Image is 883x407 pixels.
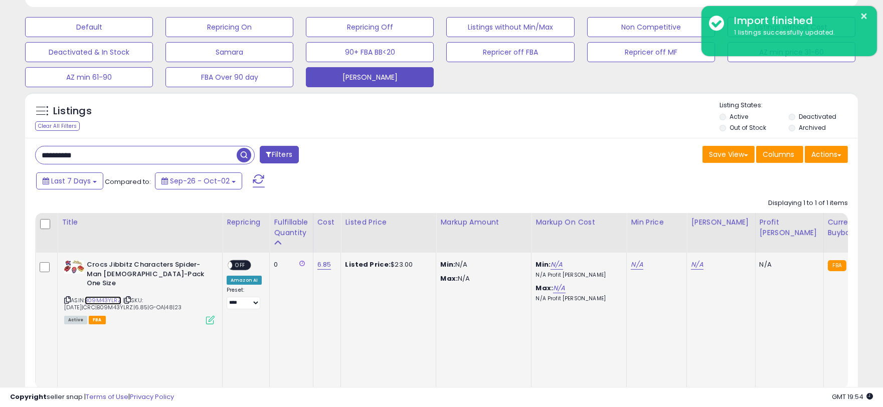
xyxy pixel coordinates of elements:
div: Markup on Cost [536,217,622,228]
div: Clear All Filters [35,121,80,131]
button: Listings without Min/Max [446,17,574,37]
div: N/A [760,260,816,269]
button: Repricer off FBA [446,42,574,62]
a: N/A [631,260,643,270]
a: Terms of Use [86,392,128,401]
div: seller snap | | [10,392,174,402]
span: FBA [89,316,106,324]
div: Title [62,217,218,228]
strong: Max: [440,274,458,283]
b: Min: [536,260,551,269]
div: Listed Price [345,217,432,228]
strong: Min: [440,260,455,269]
button: Deactivated & In Stock [25,42,153,62]
b: Max: [536,283,553,293]
button: Non Competitive [587,17,715,37]
button: Actions [805,146,848,163]
div: Preset: [227,287,262,309]
span: 2025-10-10 19:54 GMT [832,392,873,401]
a: N/A [553,283,565,293]
label: Archived [799,123,826,132]
span: Sep-26 - Oct-02 [170,176,230,186]
div: Displaying 1 to 1 of 1 items [768,198,848,208]
button: Samara [165,42,293,62]
button: FBA Over 90 day [165,67,293,87]
div: Fulfillable Quantity [274,217,308,238]
p: N/A Profit [PERSON_NAME] [536,295,619,302]
span: | SKU: [DATE]|CRC|B09M43YLRZ|6.85|G-OA|48|23 [64,296,182,311]
strong: Copyright [10,392,47,401]
div: Repricing [227,217,265,228]
p: N/A [440,274,523,283]
a: B09M43YLRZ [85,296,121,305]
p: Listing States: [720,101,858,110]
span: All listings currently available for purchase on Amazon [64,316,87,324]
a: Privacy Policy [130,392,174,401]
b: Listed Price: [345,260,391,269]
div: Import finished [727,14,869,28]
button: [PERSON_NAME] [306,67,434,87]
button: Default [25,17,153,37]
label: Out of Stock [730,123,766,132]
a: N/A [551,260,563,270]
button: × [860,10,868,23]
div: Current Buybox Price [828,217,879,238]
b: Crocs Jibbitz Characters Spider-Man [DEMOGRAPHIC_DATA]-Pack One Size [87,260,209,291]
div: ASIN: [64,260,215,323]
button: Repricer off MF [587,42,715,62]
h5: Listings [53,104,92,118]
div: Min Price [631,217,682,228]
span: OFF [232,261,248,270]
a: N/A [691,260,703,270]
button: 90+ FBA BB<20 [306,42,434,62]
button: AZ min 61-90 [25,67,153,87]
label: Active [730,112,748,121]
button: Repricing On [165,17,293,37]
button: Repricing Off [306,17,434,37]
span: Columns [763,149,794,159]
div: [PERSON_NAME] [691,217,751,228]
div: Amazon AI [227,276,262,285]
div: Markup Amount [440,217,527,228]
div: 0 [274,260,305,269]
a: 6.85 [317,260,331,270]
span: Compared to: [105,177,151,186]
button: Sep-26 - Oct-02 [155,172,242,189]
label: Deactivated [799,112,836,121]
button: Save View [702,146,755,163]
th: The percentage added to the cost of goods (COGS) that forms the calculator for Min & Max prices. [532,213,627,253]
img: 416-quZsdKL._SL40_.jpg [64,260,84,274]
button: Columns [756,146,803,163]
span: Last 7 Days [51,176,91,186]
div: Cost [317,217,337,228]
div: Profit [PERSON_NAME] [760,217,819,238]
button: Filters [260,146,299,163]
p: N/A [440,260,523,269]
small: FBA [828,260,846,271]
div: $23.00 [345,260,428,269]
div: 1 listings successfully updated. [727,28,869,38]
button: Last 7 Days [36,172,103,189]
p: N/A Profit [PERSON_NAME] [536,272,619,279]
